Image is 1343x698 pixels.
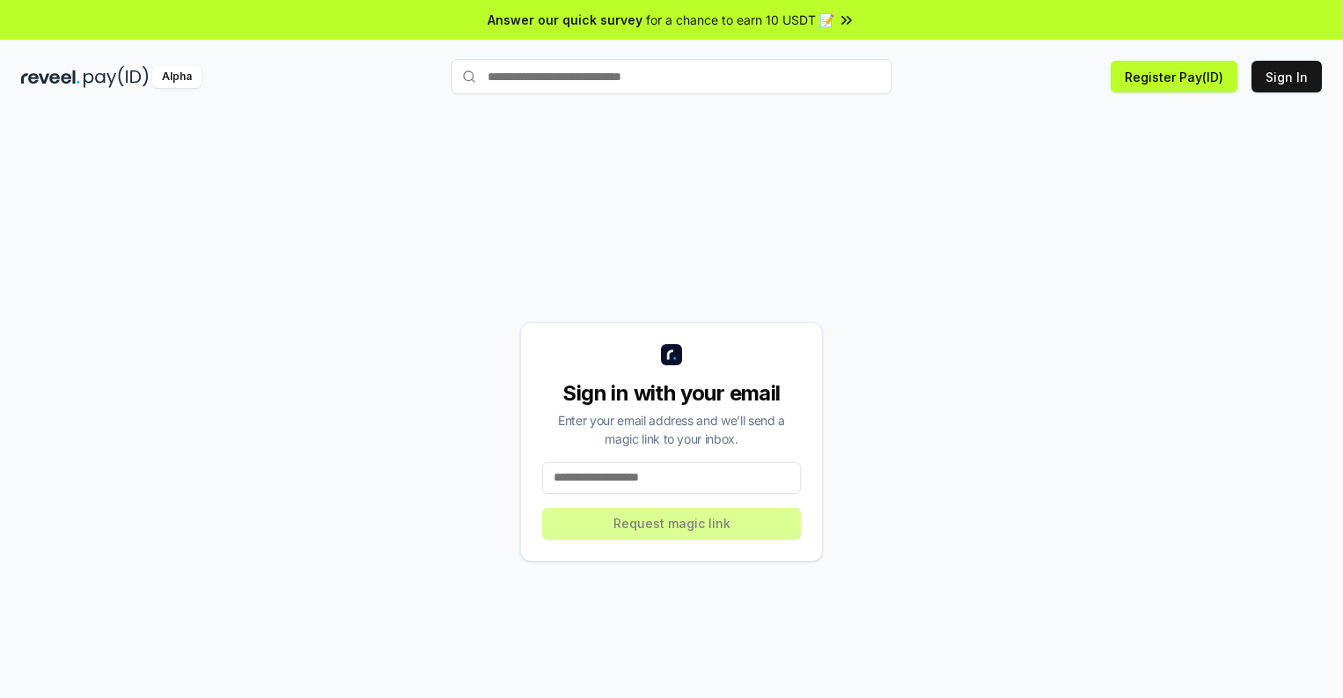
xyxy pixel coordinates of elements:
div: Alpha [152,66,202,88]
button: Sign In [1251,61,1322,92]
div: Enter your email address and we’ll send a magic link to your inbox. [542,411,801,448]
img: reveel_dark [21,66,80,88]
img: pay_id [84,66,149,88]
span: Answer our quick survey [488,11,642,29]
img: logo_small [661,344,682,365]
span: for a chance to earn 10 USDT 📝 [646,11,834,29]
button: Register Pay(ID) [1111,61,1237,92]
div: Sign in with your email [542,379,801,408]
